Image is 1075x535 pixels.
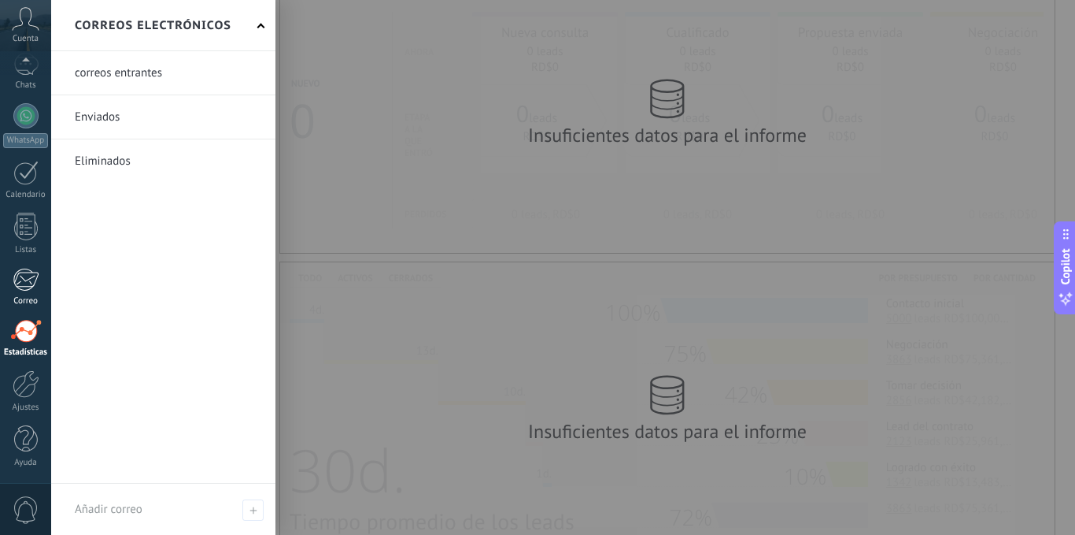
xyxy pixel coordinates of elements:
[75,502,142,517] span: Añadir correo
[3,347,49,358] div: Estadísticas
[13,34,39,44] span: Cuenta
[51,51,275,95] li: correos entrantes
[3,190,49,200] div: Calendario
[51,95,275,139] li: Enviados
[51,139,275,183] li: Eliminados
[1058,248,1073,284] span: Copilot
[3,133,48,148] div: WhatsApp
[3,296,49,307] div: Correo
[3,458,49,468] div: Ayuda
[3,80,49,91] div: Chats
[3,245,49,255] div: Listas
[75,1,231,50] h2: Correos electrónicos
[242,500,264,521] span: Añadir correo
[3,403,49,413] div: Ajustes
